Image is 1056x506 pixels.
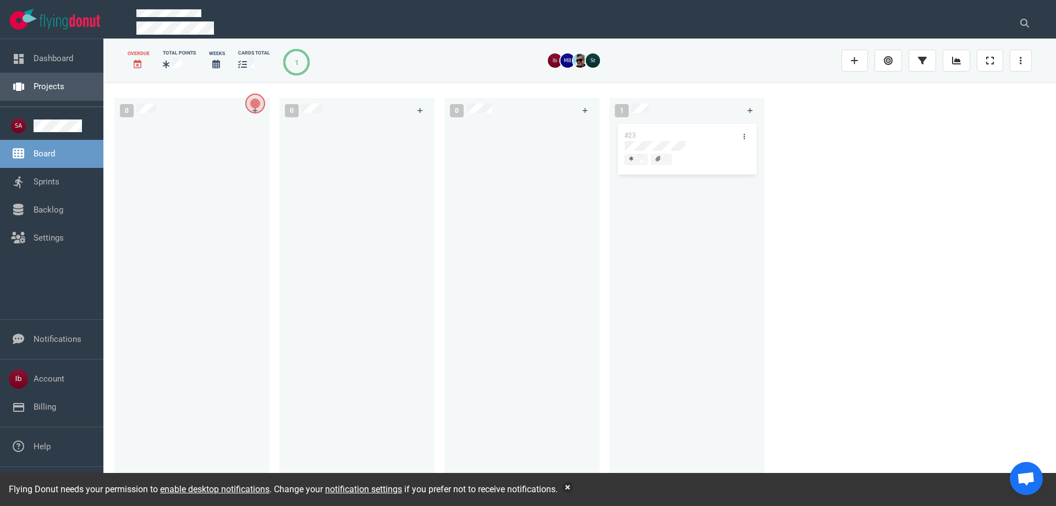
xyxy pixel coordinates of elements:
[34,402,56,412] a: Billing
[325,484,402,494] a: notification settings
[615,104,629,117] span: 1
[573,53,587,68] img: 26
[34,374,64,384] a: Account
[34,334,81,344] a: Notifications
[34,442,51,451] a: Help
[245,94,265,113] button: Open the dialog
[9,484,269,494] span: Flying Donut needs your permission to
[295,57,299,68] div: 1
[34,205,63,215] a: Backlog
[285,104,299,117] span: 0
[238,50,270,57] div: cards total
[586,53,600,68] img: 26
[163,50,196,57] div: Total Points
[209,50,225,57] div: Weeks
[269,484,558,494] span: . Change your if you prefer not to receive notifications.
[34,177,59,187] a: Sprints
[34,81,64,91] a: Projects
[120,104,134,117] span: 0
[34,233,64,243] a: Settings
[548,53,562,68] img: 26
[560,53,575,68] img: 26
[34,149,55,159] a: Board
[1010,462,1043,495] div: Open de chat
[450,104,464,117] span: 0
[160,484,269,494] a: enable desktop notifications
[34,53,73,63] a: Dashboard
[128,50,150,57] div: Overdue
[40,14,100,29] img: Flying Donut text logo
[624,132,636,139] a: #23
